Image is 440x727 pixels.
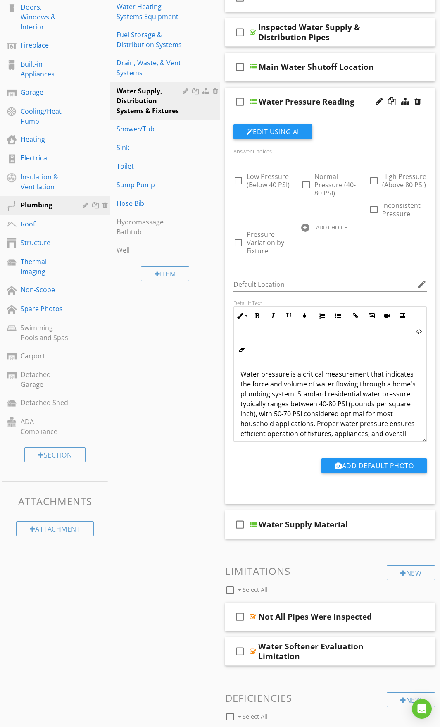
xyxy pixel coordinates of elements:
div: Heating [21,134,71,144]
div: Attachment [16,521,94,536]
div: New [387,692,435,707]
div: Water Supply Material [259,520,348,529]
div: Hydromassage Bathtub [117,217,185,237]
i: check_box_outline_blank [233,92,247,112]
button: Edit Using AI [233,124,312,139]
div: Electrical [21,153,71,163]
div: Main Water Shutoff Location [259,62,374,72]
button: Unordered List [330,308,346,324]
div: Doors, Windows & Interior [21,2,71,32]
span: Select All [243,713,268,720]
span: Select All [243,586,268,594]
div: Sink [117,143,185,153]
button: Italic (Ctrl+I) [265,308,281,324]
div: Water Pressure Reading [259,97,354,107]
i: edit [417,279,427,289]
div: Water Supply, Distribution Systems & Fixtures [117,86,185,116]
button: Add Default Photo [321,458,427,473]
div: Detached Shed [21,398,71,408]
div: Hose Bib [117,198,185,208]
span: Pressure Variation by Fixture [247,230,284,255]
i: check_box_outline_blank [233,57,247,77]
div: Toilet [117,161,185,171]
span: Low Pressure (Below 40 PSI) [247,172,290,189]
button: Insert Table [395,308,411,324]
span: Inconsistent Pressure [382,201,421,218]
i: check_box_outline_blank [233,641,247,661]
div: Inspected Water Supply & Distribution Pipes [258,22,403,42]
div: ADD CHOICE [316,224,347,231]
div: Item [141,266,190,281]
span: High Pressure (Above 80 PSI) [382,172,426,189]
div: Carport [21,351,71,361]
div: Spare Photos [21,304,71,314]
div: Plumbing [21,200,71,210]
div: ADA Compliance [21,417,71,436]
div: Water Softener Evaluation Limitation [258,641,403,661]
h3: Limitations [225,565,435,577]
div: Structure [21,238,71,248]
input: Default Location [233,278,416,291]
div: Non-Scope [21,285,71,295]
div: Detached Garage [21,369,71,389]
div: Water Heating Systems Equipment [117,2,185,21]
h3: Deficiencies [225,692,435,703]
div: Garage [21,87,71,97]
div: Default Text [233,300,427,306]
div: Section [24,447,86,462]
div: Sump Pump [117,180,185,190]
div: Thermal Imaging [21,257,71,276]
button: Bold (Ctrl+B) [250,308,265,324]
div: Shower/Tub [117,124,185,134]
div: Drain, Waste, & Vent Systems [117,58,185,78]
div: Fuel Storage & Distribution Systems [117,30,185,50]
button: Code View [411,324,426,339]
button: Ordered List [314,308,330,324]
i: check_box_outline_blank [233,22,247,42]
div: Not All Pipes Were Inspected [258,612,372,622]
div: Roof [21,219,71,229]
button: Underline (Ctrl+U) [281,308,297,324]
i: check_box_outline_blank [233,515,247,534]
i: check_box_outline_blank [233,607,247,627]
label: Answer Choices [233,148,272,155]
div: Cooling/Heat Pump [21,106,71,126]
div: Built-in Appliances [21,59,71,79]
div: Swimming Pools and Spas [21,323,71,343]
div: Well [117,245,185,255]
button: Insert Link (Ctrl+K) [348,308,364,324]
div: Fireplace [21,40,71,50]
div: Open Intercom Messenger [412,699,432,719]
p: Water pressure is a critical measurement that indicates the force and volume of water flowing thr... [240,369,420,458]
div: New [387,565,435,580]
button: Clear Formatting [234,342,250,358]
div: Insulation & Ventilation [21,172,71,192]
span: Normal Pressure (40-80 PSI) [314,172,356,198]
button: Inline Style [234,308,250,324]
